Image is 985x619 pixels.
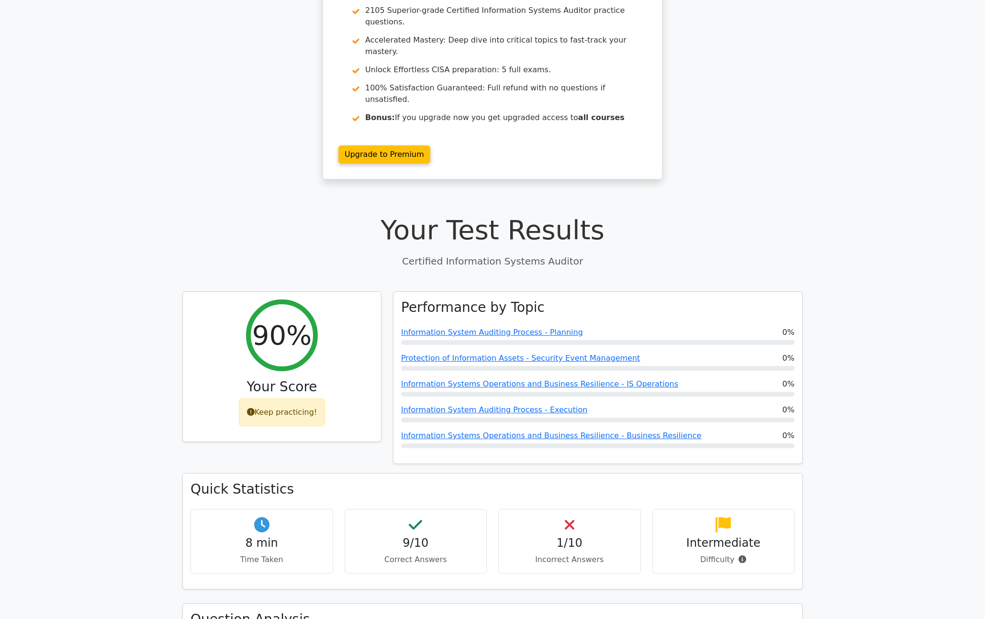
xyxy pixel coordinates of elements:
[252,319,312,351] h2: 90%
[199,554,325,565] p: Time Taken
[783,430,795,442] span: 0%
[401,328,583,337] a: Information System Auditing Process - Planning
[401,405,587,414] a: Information System Auditing Process - Execution
[199,536,325,550] h4: 8 min
[401,354,640,363] a: Protection of Information Assets - Security Event Management
[353,554,479,565] p: Correct Answers
[353,536,479,550] h4: 9/10
[783,404,795,416] span: 0%
[182,214,803,246] h1: Your Test Results
[506,536,633,550] h4: 1/10
[506,554,633,565] p: Incorrect Answers
[660,554,787,565] p: Difficulty
[401,431,701,440] a: Information Systems Operations and Business Resilience - Business Resilience
[783,327,795,338] span: 0%
[783,353,795,364] span: 0%
[401,379,678,388] a: Information Systems Operations and Business Resilience - IS Operations
[239,398,325,426] div: Keep practicing!
[182,254,803,268] p: Certified Information Systems Auditor
[660,536,787,550] h4: Intermediate
[401,299,545,316] h3: Performance by Topic
[190,379,373,395] h3: Your Score
[783,378,795,390] span: 0%
[338,145,430,164] a: Upgrade to Premium
[190,481,795,497] h3: Quick Statistics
